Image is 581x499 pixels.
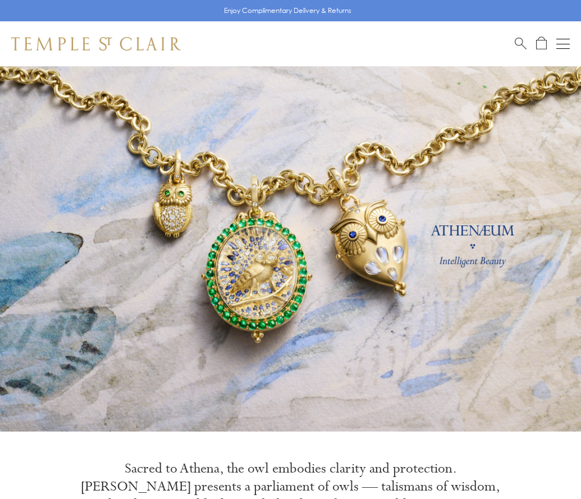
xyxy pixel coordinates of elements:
a: Search [515,37,527,51]
img: Temple St. Clair [11,37,181,51]
button: Open navigation [556,37,570,51]
a: Open Shopping Bag [536,37,547,51]
p: Enjoy Complimentary Delivery & Returns [224,5,351,16]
